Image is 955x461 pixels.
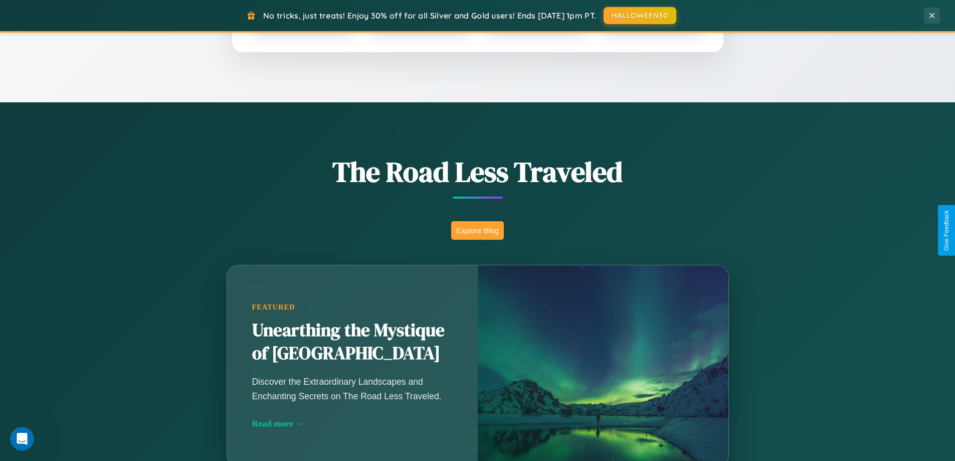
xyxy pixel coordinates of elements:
div: Give Feedback [943,210,950,251]
p: Discover the Extraordinary Landscapes and Enchanting Secrets on The Road Less Traveled. [252,375,453,403]
span: No tricks, just treats! Enjoy 30% off for all Silver and Gold users! Ends [DATE] 1pm PT. [263,11,596,21]
iframe: Intercom live chat [10,427,34,451]
div: Read more → [252,418,453,429]
h1: The Road Less Traveled [177,152,779,191]
div: Featured [252,303,453,312]
h2: Unearthing the Mystique of [GEOGRAPHIC_DATA] [252,319,453,365]
button: HALLOWEEN30 [604,7,676,24]
button: Explore Blog [451,221,504,240]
